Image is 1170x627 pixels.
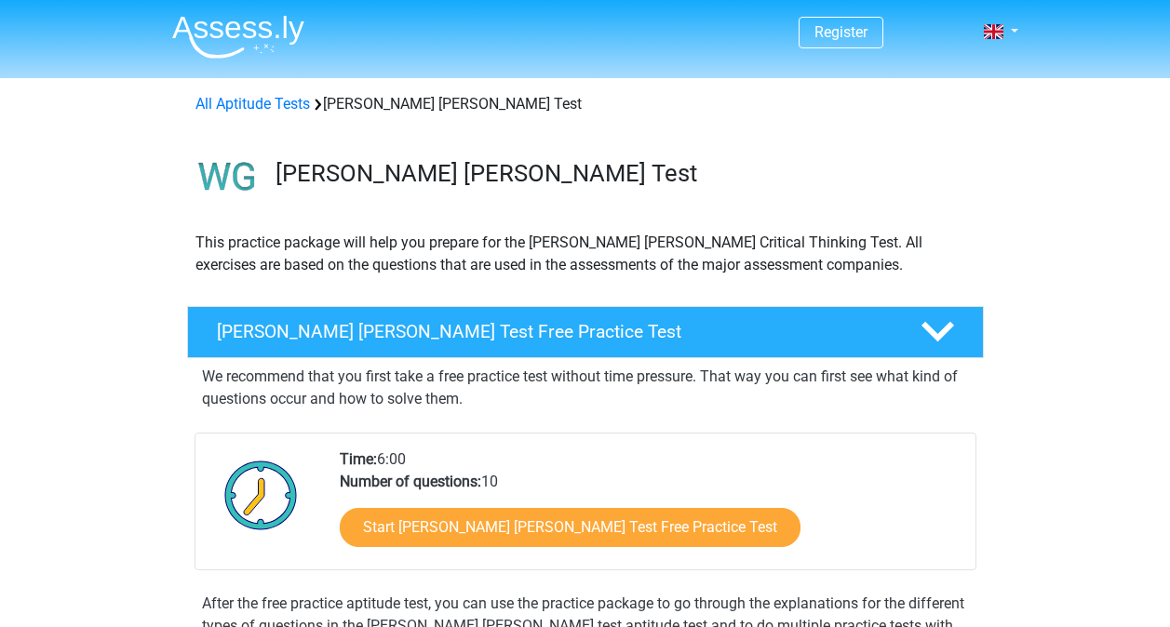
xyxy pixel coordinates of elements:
a: [PERSON_NAME] [PERSON_NAME] Test Free Practice Test [180,306,991,358]
div: [PERSON_NAME] [PERSON_NAME] Test [188,93,983,115]
h4: [PERSON_NAME] [PERSON_NAME] Test Free Practice Test [217,321,891,342]
b: Number of questions: [340,473,481,490]
img: Assessly [172,15,304,59]
a: Start [PERSON_NAME] [PERSON_NAME] Test Free Practice Test [340,508,800,547]
a: Register [814,23,867,41]
p: This practice package will help you prepare for the [PERSON_NAME] [PERSON_NAME] Critical Thinking... [195,232,975,276]
img: Clock [214,448,308,541]
b: Time: [340,450,377,468]
h3: [PERSON_NAME] [PERSON_NAME] Test [276,159,969,188]
div: 6:00 10 [326,448,975,569]
p: We recommend that you first take a free practice test without time pressure. That way you can fir... [202,366,969,410]
a: All Aptitude Tests [195,95,310,113]
img: watson glaser test [188,138,267,217]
